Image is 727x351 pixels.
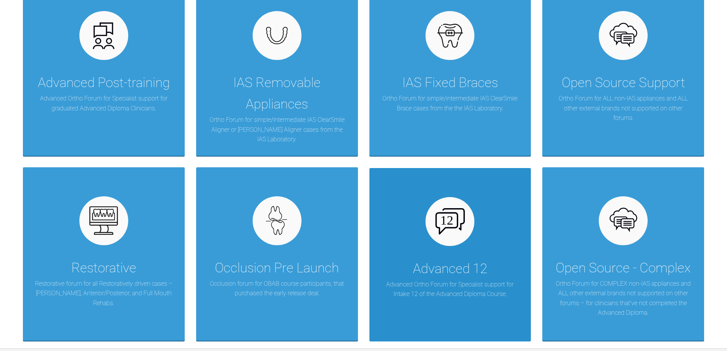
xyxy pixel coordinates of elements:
div: Advanced 12 [413,258,487,280]
p: Advanced Ortho Forum for Specialist support for graduated Advanced Diploma Clinicians. [34,94,173,113]
img: restorative.65e8f6b6.svg [89,206,118,235]
div: Open Source - Complex [556,257,691,279]
a: Occlusion Pre LaunchOcclusion forum for OBAB course participants, that purchased the early releas... [196,167,358,341]
p: Restorative forum for all Restoratively driven cases – [PERSON_NAME], Anterior/Posterior, and Ful... [34,279,173,308]
img: opensource.6e495855.svg [609,206,638,235]
p: Ortho Forum for simple/intermediate IAS ClearSmile Aligner or [PERSON_NAME] Aligner cases from th... [208,115,347,144]
img: occlusion.8ff7a01c.svg [262,206,292,235]
a: Open Source - ComplexOrtho Forum for COMPLEX non-IAS appliances and ALL other external brands not... [542,167,704,341]
img: advanced-12.503f70cd.svg [435,208,465,234]
p: Ortho Forum for COMPLEX non-IAS appliances and ALL other external brands not supported on other f... [554,279,693,318]
a: RestorativeRestorative forum for all Restoratively driven cases – [PERSON_NAME], Anterior/Posteri... [23,167,185,341]
p: Occlusion forum for OBAB course participants, that purchased the early release deal. [208,279,347,298]
div: Open Source Support [562,72,685,94]
div: Advanced Post-training [38,72,170,94]
div: IAS Removable Appliances [208,72,347,115]
img: advanced.73cea251.svg [89,21,118,50]
div: Restorative [71,257,136,279]
p: Advanced Ortho Forum for Specialist support for Intake 12 of the Advanced Diploma Course. [381,280,520,299]
img: opensource.6e495855.svg [609,21,638,50]
p: Ortho Forum for ALL non-IAS appliances and ALL other external brands not supported on other forums. [554,94,693,123]
div: IAS Fixed Braces [402,72,498,94]
p: Ortho Forum for simple/intermediate IAS ClearSmile Brace cases from the the IAS Laboratory. [381,94,520,113]
img: removables.927eaa4e.svg [262,24,292,47]
img: fixed.9f4e6236.svg [435,21,465,50]
a: Advanced 12Advanced Ortho Forum for Specialist support for Intake 12 of the Advanced Diploma Course. [369,167,531,341]
div: Occlusion Pre Launch [215,257,339,279]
